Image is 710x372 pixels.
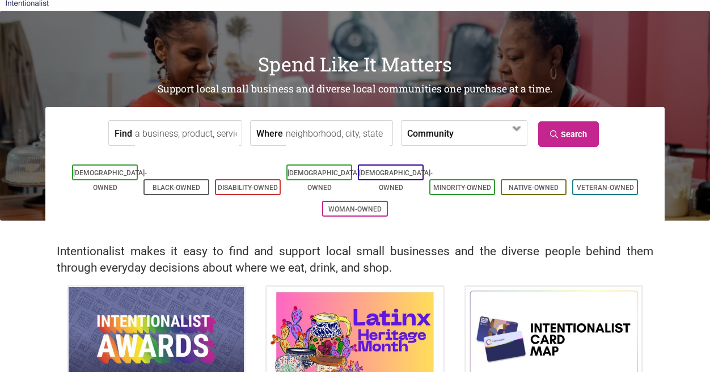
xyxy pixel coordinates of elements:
[328,205,382,213] a: Woman-Owned
[57,243,653,276] h2: Intentionalist makes it easy to find and support local small businesses and the diverse people be...
[288,169,361,192] a: [DEMOGRAPHIC_DATA]-Owned
[577,184,634,192] a: Veteran-Owned
[407,121,454,145] label: Community
[433,184,491,192] a: Minority-Owned
[256,121,283,145] label: Where
[286,121,390,146] input: neighborhood, city, state
[135,121,239,146] input: a business, product, service
[218,184,278,192] a: Disability-Owned
[115,121,132,145] label: Find
[153,184,200,192] a: Black-Owned
[359,169,433,192] a: [DEMOGRAPHIC_DATA]-Owned
[509,184,559,192] a: Native-Owned
[73,169,147,192] a: [DEMOGRAPHIC_DATA]-Owned
[538,121,599,147] a: Search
